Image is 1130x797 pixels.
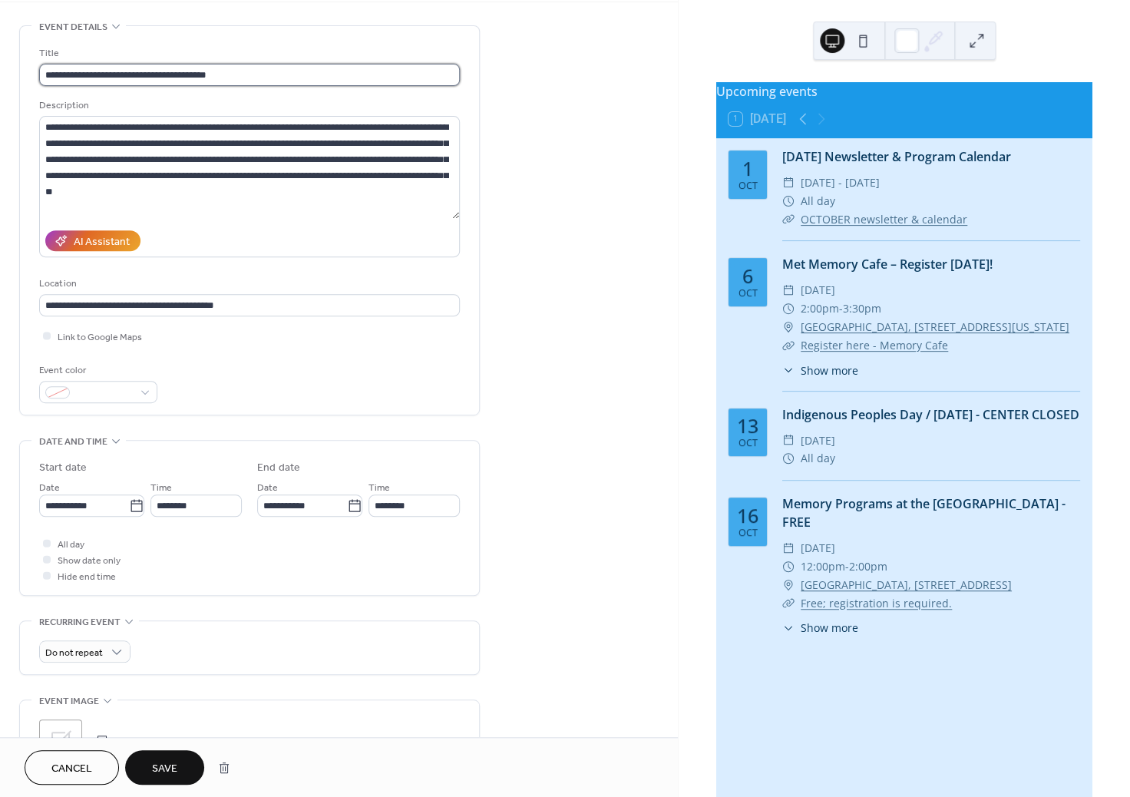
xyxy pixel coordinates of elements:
div: Indigenous Peoples Day / [DATE] - CENTER CLOSED [782,405,1080,424]
a: Free; registration is required. [801,596,952,610]
div: ​ [782,449,795,468]
span: Time [150,480,172,496]
div: ​ [782,594,795,613]
button: Cancel [25,750,119,785]
div: Upcoming events [716,82,1092,101]
div: Title [39,45,457,61]
div: ​ [782,432,795,450]
div: Oct [738,181,758,191]
div: 16 [737,506,758,525]
span: Show more [801,620,858,636]
button: Save [125,750,204,785]
span: Show more [801,362,858,379]
div: Oct [738,289,758,299]
div: 6 [742,266,753,286]
div: 1 [742,159,753,178]
a: Memory Programs at the [GEOGRAPHIC_DATA] - FREE [782,495,1066,531]
div: Event color [39,362,154,379]
div: Location [39,276,457,292]
span: All day [58,537,84,553]
div: ​ [782,557,795,576]
span: [DATE] [801,281,835,299]
span: [DATE] [801,432,835,450]
a: Met Memory Cafe – Register [DATE]! [782,256,993,273]
a: [GEOGRAPHIC_DATA], [STREET_ADDRESS][US_STATE] [801,318,1069,336]
span: 2:00pm [801,299,839,318]
span: 3:30pm [843,299,881,318]
div: ​ [782,336,795,355]
div: ​ [782,174,795,192]
span: 12:00pm [801,557,845,576]
span: [DATE] [801,539,835,557]
span: Date [39,480,60,496]
span: - [845,557,849,576]
div: ​ [782,281,795,299]
div: Oct [738,438,758,448]
a: OCTOBER newsletter & calendar [801,212,967,227]
span: Hide end time [58,569,116,585]
span: Show date only [58,553,121,569]
span: Event details [39,19,107,35]
span: Time [368,480,390,496]
a: Register here - Memory Cafe [801,338,948,352]
button: ​Show more [782,620,858,636]
div: ​ [782,576,795,594]
span: Date and time [39,434,107,450]
a: [DATE] Newsletter & Program Calendar [782,148,1011,165]
div: ; [39,719,82,762]
div: Start date [39,460,87,476]
button: AI Assistant [45,230,140,251]
span: All day [801,449,835,468]
span: Do not repeat [45,644,103,662]
span: 2:00pm [849,557,887,576]
span: Recurring event [39,614,121,630]
a: [GEOGRAPHIC_DATA], [STREET_ADDRESS] [801,576,1012,594]
div: ​ [782,192,795,210]
div: ​ [782,210,795,229]
div: Oct [738,528,758,538]
span: Save [152,761,177,777]
div: ​ [782,539,795,557]
span: All day [801,192,835,210]
div: Description [39,98,457,114]
div: AI Assistant [74,234,130,250]
div: ​ [782,620,795,636]
div: ​ [782,318,795,336]
div: 13 [737,416,758,435]
button: ​Show more [782,362,858,379]
span: Link to Google Maps [58,329,142,346]
span: Event image [39,693,99,709]
span: Date [257,480,278,496]
span: Cancel [51,761,92,777]
div: ​ [782,299,795,318]
div: End date [257,460,300,476]
div: ​ [782,362,795,379]
span: [DATE] - [DATE] [801,174,880,192]
span: - [839,299,843,318]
